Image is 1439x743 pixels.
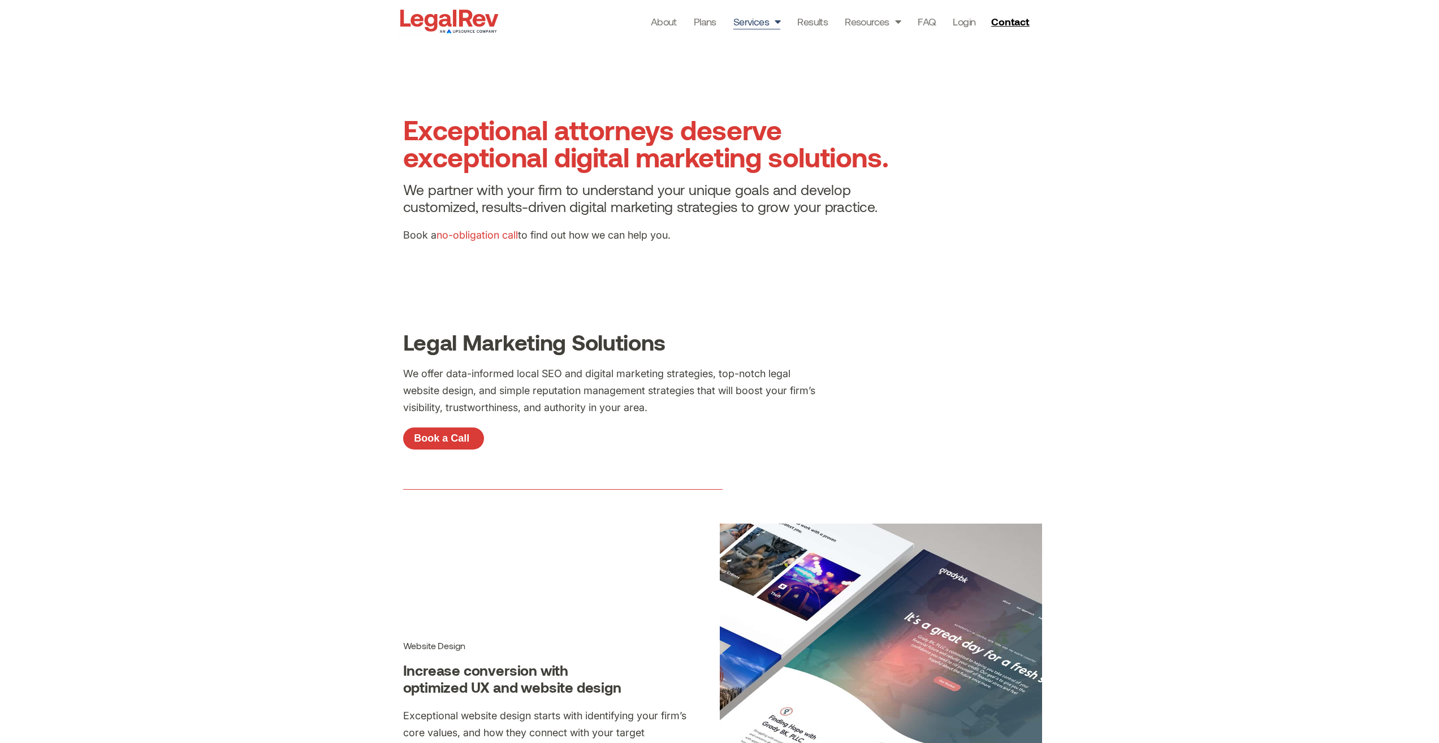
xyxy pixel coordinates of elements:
h4: Increase conversion with optimized UX and website design [403,662,629,696]
a: Book a Call [403,427,484,450]
span: Contact [991,16,1029,27]
h4: We partner with your firm to understand your unique goals and develop customized, results-driven ... [403,182,908,215]
nav: Menu [651,14,976,29]
h3: Website Design [403,640,697,651]
span: Book a Call [414,433,469,443]
h1: Exceptional attorneys deserve exceptional digital marketing solutions. [403,116,908,170]
a: Results [797,14,828,29]
a: Services [733,14,781,29]
p: Book a to find out how we can help you.​ [403,227,908,244]
a: Resources [845,14,901,29]
a: FAQ [918,14,936,29]
a: no-obligation call [437,229,518,241]
p: We offer data-informed local SEO and digital marketing strategies, top-notch legal website design... [403,365,815,416]
a: About [651,14,677,29]
a: Contact [987,12,1036,31]
a: Login [953,14,975,29]
h2: Legal Marketing Solutions [403,331,1036,354]
a: Plans [694,14,716,29]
